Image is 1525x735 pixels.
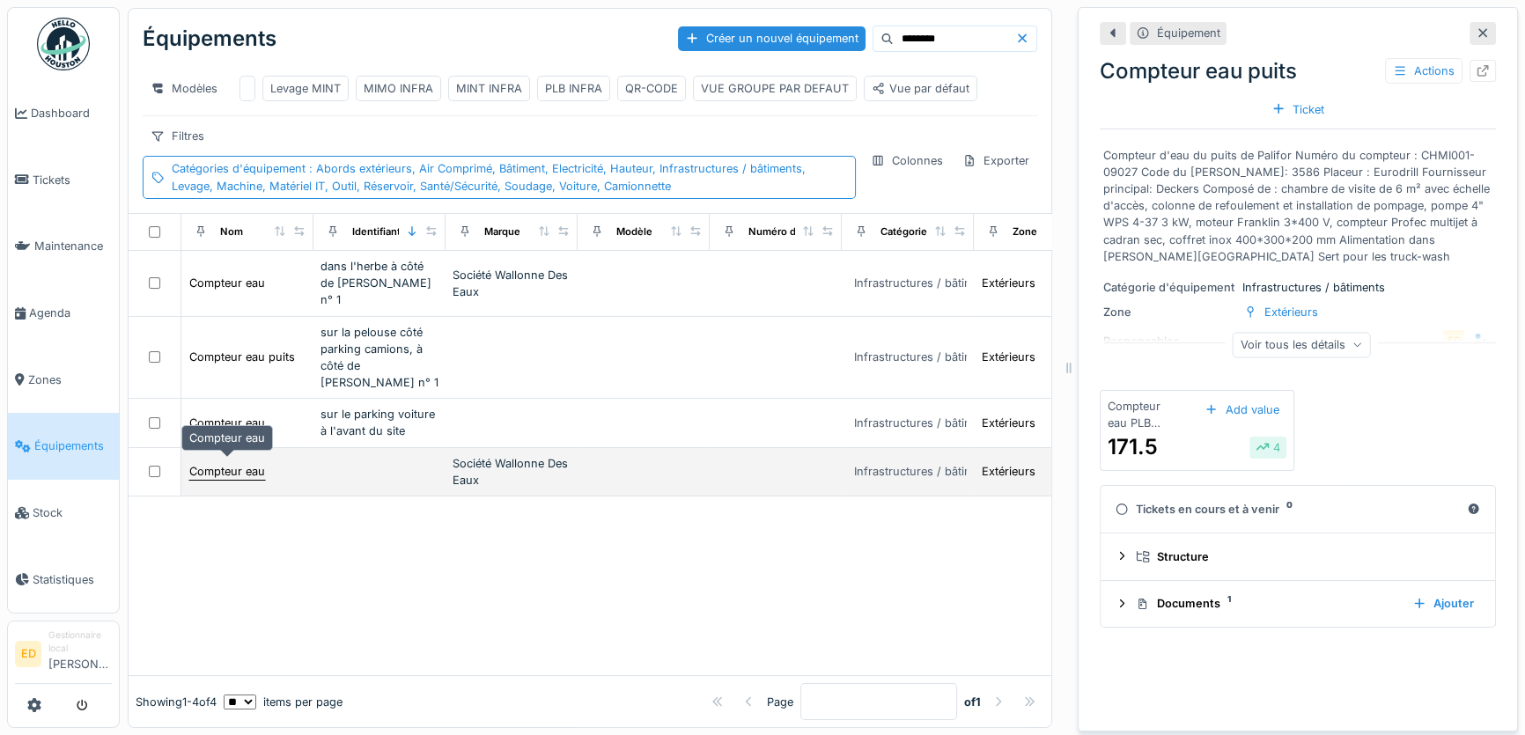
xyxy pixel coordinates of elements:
[854,415,997,431] div: Infrastructures / bâtiments
[1108,398,1179,431] div: Compteur eau PLB puits
[143,16,276,62] div: Équipements
[33,571,112,588] span: Statistiques
[33,504,112,521] span: Stock
[189,463,265,480] div: Compteur eau
[48,628,112,656] div: Gestionnaire local
[1264,98,1331,121] div: Ticket
[220,224,243,239] div: Nom
[1108,540,1488,573] summary: Structure
[224,694,343,710] div: items per page
[172,160,848,194] div: Catégories d'équipement
[767,694,793,710] div: Page
[8,80,119,147] a: Dashboard
[8,546,119,613] a: Statistiques
[854,349,997,365] div: Infrastructures / bâtiments
[364,80,433,97] div: MIMO INFRA
[1108,493,1488,526] summary: Tickets en cours et à venir0
[863,148,951,173] div: Colonnes
[1013,224,1037,239] div: Zone
[748,224,829,239] div: Numéro de Série
[1103,147,1492,265] div: Compteur d'eau du puits de Palifor Numéro du compteur : CHMI001-09027 Code du [PERSON_NAME]: 3586...
[545,80,602,97] div: PLB INFRA
[1103,279,1492,296] div: Infrastructures / bâtiments
[854,463,997,480] div: Infrastructures / bâtiments
[28,371,112,388] span: Zones
[1136,548,1474,565] div: Structure
[964,694,981,710] strong: of 1
[982,275,1035,291] div: Extérieurs
[8,213,119,280] a: Maintenance
[1103,304,1235,320] div: Zone
[8,280,119,347] a: Agenda
[1115,501,1460,518] div: Tickets en cours et à venir
[453,267,571,300] div: Société Wallonne Des Eaux
[678,26,866,50] div: Créer un nouvel équipement
[456,80,522,97] div: MINT INFRA
[320,324,438,392] div: sur la pelouse côté parking camions, à côté de [PERSON_NAME] n° 1
[352,224,438,239] div: Identifiant interne
[453,455,571,489] div: Société Wallonne Des Eaux
[31,105,112,121] span: Dashboard
[37,18,90,70] img: Badge_color-CXgf-gQk.svg
[954,148,1037,173] div: Exporter
[8,347,119,414] a: Zones
[48,628,112,680] li: [PERSON_NAME]
[982,463,1035,480] div: Extérieurs
[1256,439,1280,456] div: 4
[1233,332,1371,357] div: Voir tous les détails
[15,641,41,667] li: ED
[1108,431,1158,463] div: 171.5
[625,80,678,97] div: QR-CODE
[34,437,112,454] span: Équipements
[982,349,1035,365] div: Extérieurs
[701,80,849,97] div: VUE GROUPE PAR DEFAUT
[8,413,119,480] a: Équipements
[34,238,112,254] span: Maintenance
[181,425,273,451] div: Compteur eau
[15,628,112,684] a: ED Gestionnaire local[PERSON_NAME]
[1405,592,1481,615] div: Ajouter
[8,480,119,547] a: Stock
[8,147,119,214] a: Tickets
[1157,25,1220,41] div: Équipement
[143,76,225,101] div: Modèles
[1197,398,1286,422] div: Add value
[982,415,1035,431] div: Extérieurs
[1103,279,1235,296] div: Catégorie d'équipement
[320,258,438,309] div: dans l'herbe à côté de [PERSON_NAME] n° 1
[189,415,265,431] div: Compteur eau
[1108,588,1488,621] summary: Documents1Ajouter
[29,305,112,321] span: Agenda
[172,162,806,192] span: : Abords extérieurs, Air Comprimé, Bâtiment, Electricité, Hauteur, Infrastructures / bâtiments, L...
[1264,304,1318,320] div: Extérieurs
[1385,58,1462,84] div: Actions
[484,224,520,239] div: Marque
[872,80,969,97] div: Vue par défaut
[616,224,652,239] div: Modèle
[270,80,341,97] div: Levage MINT
[189,275,265,291] div: Compteur eau
[854,275,997,291] div: Infrastructures / bâtiments
[189,349,295,365] div: Compteur eau puits
[880,224,1003,239] div: Catégories d'équipement
[143,123,212,149] div: Filtres
[1100,55,1496,87] div: Compteur eau puits
[33,172,112,188] span: Tickets
[1136,595,1398,612] div: Documents
[136,694,217,710] div: Showing 1 - 4 of 4
[320,406,438,439] div: sur le parking voiture à l'avant du site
